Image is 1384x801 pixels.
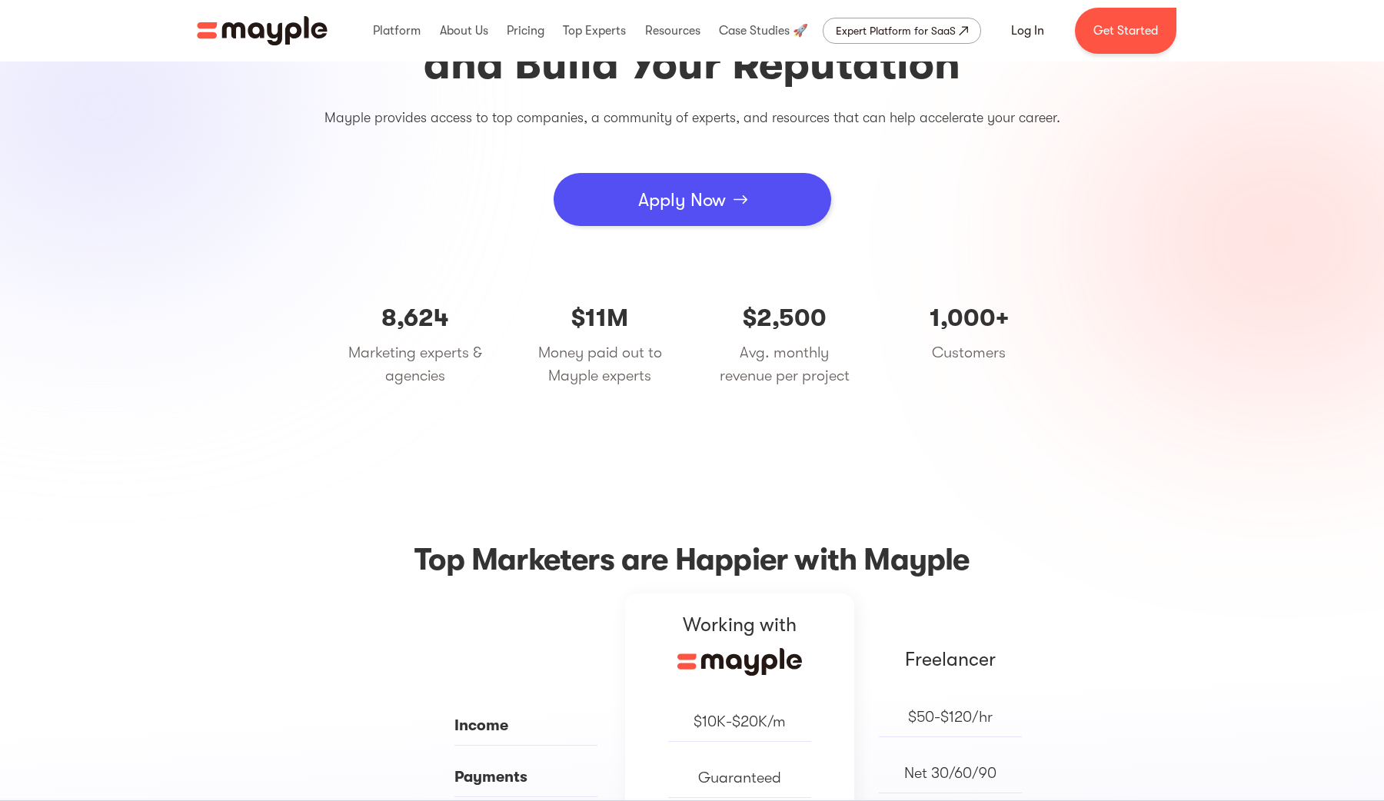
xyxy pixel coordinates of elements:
div: Apply Now [638,177,726,223]
a: Expert Platform for SaaS [823,18,981,44]
div: Expert Platform for SaaS [836,22,956,40]
div: Resources [641,6,704,55]
div: Pricing [503,6,548,55]
iframe: Chat Widget [1307,727,1384,801]
div: About Us [436,6,492,55]
div: Working with [683,613,797,636]
a: Apply Now [554,173,831,226]
div: Income [454,714,597,737]
p: Mayple provides access to top companies, a community of experts, and resources that can help acce... [231,105,1153,130]
div: Platform [369,6,424,55]
p: Avg. monthly revenue per project [715,341,853,387]
div: Top Experts [559,6,630,55]
h4: 1,000+ [900,303,1038,334]
p: Customers [900,341,1038,364]
a: Log In [993,12,1063,49]
p: Marketing experts & agencies [346,341,484,387]
div: $10K-$20K/m [694,710,786,733]
h4: 8,624 [346,303,484,334]
div: Freelancer [905,648,996,671]
a: home [197,16,328,45]
div: Net 30/60/90 [904,762,996,785]
h4: $11M [531,303,669,334]
div: Payments [454,766,597,789]
h3: Top Marketers are Happier with Mayple [38,538,1346,581]
img: Mayple logo [197,16,328,45]
div: Guaranteed [698,766,781,789]
div: $50-$120/hr [908,706,993,729]
p: Money paid out to Mayple experts [531,341,669,387]
img: Mayple logo [677,648,802,676]
a: Get Started [1075,8,1176,54]
h4: $2,500 [715,303,853,334]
